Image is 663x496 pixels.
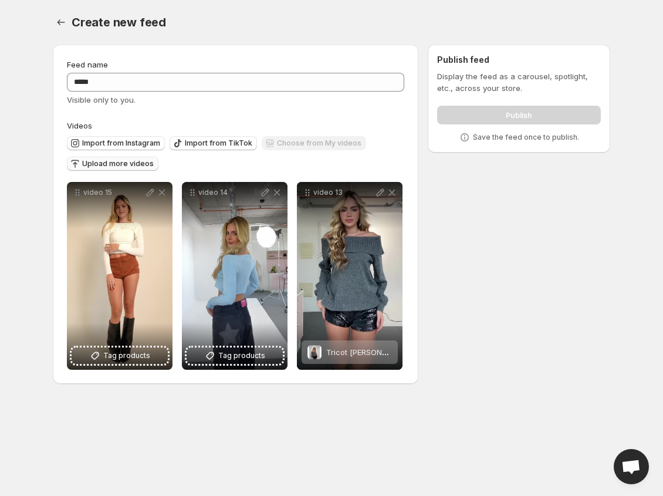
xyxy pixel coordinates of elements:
[67,182,172,370] div: video 15Tag products
[437,70,601,94] p: Display the feed as a carousel, spotlight, etc., across your store.
[313,188,374,197] p: video 13
[67,121,92,130] span: Videos
[170,136,257,150] button: Import from TikTok
[182,182,287,370] div: video 14Tag products
[614,449,649,484] div: Open chat
[72,15,166,29] span: Create new feed
[185,139,252,148] span: Import from TikTok
[82,159,154,168] span: Upload more videos
[437,54,601,66] h2: Publish feed
[67,136,165,150] button: Import from Instagram
[297,182,402,370] div: video 13Tricot Regina - GrayTricot [PERSON_NAME]
[187,347,283,364] button: Tag products
[72,347,168,364] button: Tag products
[473,133,579,142] p: Save the feed once to publish.
[67,95,136,104] span: Visible only to you.
[83,188,144,197] p: video 15
[53,14,69,31] button: Settings
[326,347,409,357] span: Tricot [PERSON_NAME]
[67,60,108,69] span: Feed name
[103,350,150,362] span: Tag products
[198,188,259,197] p: video 14
[82,139,160,148] span: Import from Instagram
[67,157,158,171] button: Upload more videos
[218,350,265,362] span: Tag products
